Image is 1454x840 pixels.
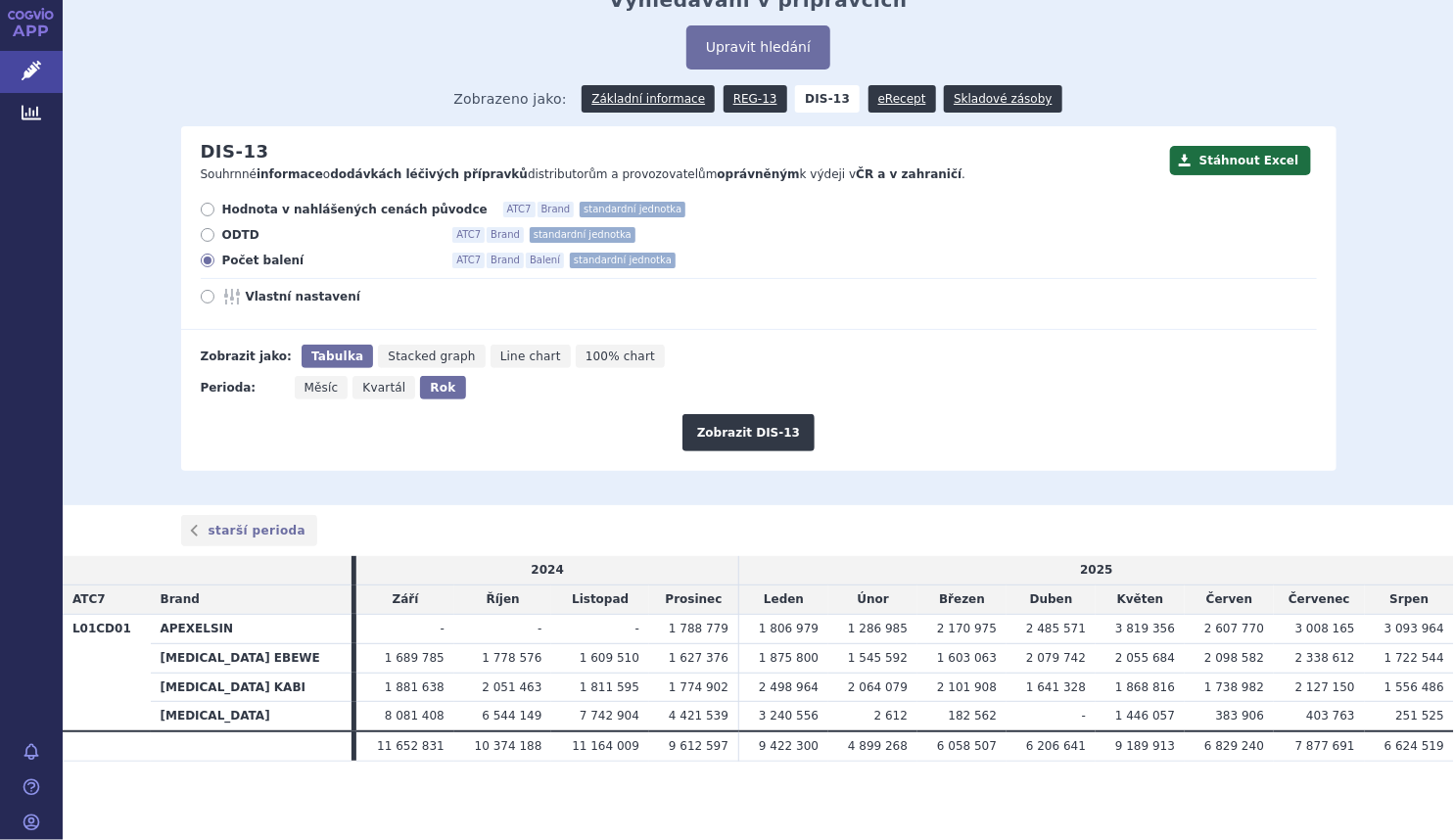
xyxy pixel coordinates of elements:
[362,381,405,395] span: Kvartál
[739,556,1454,584] td: 2025
[848,680,908,694] span: 2 064 079
[526,253,564,268] span: Balení
[1295,622,1355,635] span: 3 008 165
[305,381,339,395] span: Měsíc
[828,585,917,615] td: Únor
[151,673,352,702] th: [MEDICAL_DATA] KABI
[856,167,962,181] strong: ČR a v zahraničí
[949,709,998,723] span: 182 562
[222,202,488,217] span: Hodnota v nahlášených cenách původce
[385,680,445,694] span: 1 881 638
[1026,680,1086,694] span: 1 641 328
[222,227,438,243] span: ODTD
[1204,680,1264,694] span: 1 738 982
[452,253,485,268] span: ATC7
[1274,585,1365,615] td: Červenec
[669,680,728,694] span: 1 774 902
[1115,651,1175,665] span: 2 055 684
[201,345,292,368] div: Zobrazit jako:
[582,85,715,113] a: Základní informace
[724,85,787,113] a: REG-13
[388,350,475,363] span: Stacked graph
[1395,709,1444,723] span: 251 525
[441,622,445,635] span: -
[181,515,318,546] a: starší perioda
[385,651,445,665] span: 1 689 785
[759,622,819,635] span: 1 806 979
[311,350,363,363] span: Tabulka
[570,253,676,268] span: standardní jednotka
[452,227,485,243] span: ATC7
[356,556,738,584] td: 2024
[1185,585,1274,615] td: Červen
[503,202,536,217] span: ATC7
[937,680,997,694] span: 2 101 908
[487,227,524,243] span: Brand
[1295,680,1355,694] span: 2 127 150
[580,680,639,694] span: 1 811 595
[917,585,1007,615] td: Březen
[944,85,1061,113] a: Skladové zásoby
[453,85,567,113] span: Zobrazeno jako:
[161,592,200,606] span: Brand
[330,167,528,181] strong: dodávkách léčivých přípravků
[795,85,860,113] strong: DIS-13
[538,202,575,217] span: Brand
[246,289,461,304] span: Vlastní nastavení
[1295,739,1355,753] span: 7 877 691
[937,622,997,635] span: 2 170 975
[580,202,685,217] span: standardní jednotka
[1115,622,1175,635] span: 3 819 356
[1384,622,1444,635] span: 3 093 964
[1170,146,1311,175] button: Stáhnout Excel
[63,614,151,731] th: L01CD01
[586,350,655,363] span: 100% chart
[1365,585,1454,615] td: Srpen
[1096,585,1185,615] td: Květen
[222,253,438,268] span: Počet balení
[739,585,829,615] td: Leden
[669,709,728,723] span: 4 421 539
[356,585,454,615] td: Září
[482,709,541,723] span: 6 544 149
[682,414,815,451] button: Zobrazit DIS-13
[1204,651,1264,665] span: 2 098 582
[1026,739,1086,753] span: 6 206 641
[551,585,649,615] td: Listopad
[201,141,269,163] h2: DIS-13
[1204,622,1264,635] span: 2 607 770
[848,651,908,665] span: 1 545 592
[1026,651,1086,665] span: 2 079 742
[151,702,352,731] th: [MEDICAL_DATA]
[572,739,639,753] span: 11 164 009
[500,350,561,363] span: Line chart
[1204,739,1264,753] span: 6 829 240
[257,167,323,181] strong: informace
[201,166,1160,183] p: Souhrnné o distributorům a provozovatelům k výdeji v .
[848,739,908,753] span: 4 899 268
[1007,585,1096,615] td: Duben
[482,651,541,665] span: 1 778 576
[1384,651,1444,665] span: 1 722 544
[538,622,541,635] span: -
[669,651,728,665] span: 1 627 376
[1082,709,1086,723] span: -
[1384,739,1444,753] span: 6 624 519
[580,651,639,665] span: 1 609 510
[454,585,552,615] td: Říjen
[1216,709,1265,723] span: 383 906
[669,622,728,635] span: 1 788 779
[848,622,908,635] span: 1 286 985
[377,739,445,753] span: 11 652 831
[151,614,352,643] th: APEXELSIN
[482,680,541,694] span: 2 051 463
[580,709,639,723] span: 7 742 904
[1306,709,1355,723] span: 403 763
[201,376,285,399] div: Perioda:
[759,709,819,723] span: 3 240 556
[1115,739,1175,753] span: 9 189 913
[475,739,542,753] span: 10 374 188
[759,680,819,694] span: 2 498 964
[1115,680,1175,694] span: 1 868 816
[759,651,819,665] span: 1 875 800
